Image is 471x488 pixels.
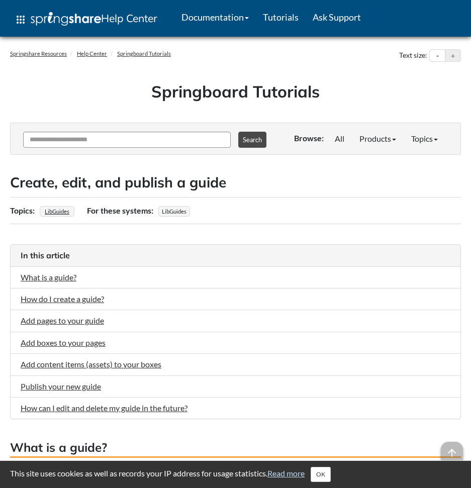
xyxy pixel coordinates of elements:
[397,49,429,62] div: Text size:
[238,132,266,148] button: Search
[441,442,463,452] a: arrow_upward
[87,203,156,219] div: For these systems:
[21,250,450,261] h3: In this article
[306,5,368,30] a: Ask Support
[445,50,460,62] button: Increase text size
[327,130,352,148] a: All
[117,50,171,57] a: Springboard Tutorials
[430,50,445,62] button: Decrease text size
[18,80,453,103] h1: Springboard Tutorials
[311,467,331,482] button: Close
[158,206,190,217] span: LibGuides
[77,50,107,57] a: Help Center
[101,12,157,25] span: Help Center
[10,172,461,192] h2: Create, edit, and publish a guide
[8,5,164,35] a: apps Help Center
[31,12,101,26] img: Springshare
[352,130,404,148] a: Products
[10,203,37,219] div: Topics:
[21,316,104,325] a: Add pages to your guide
[10,439,461,458] h3: What is a guide?
[267,468,305,478] a: Read more
[21,338,106,347] a: Add boxes to your pages
[21,359,161,369] a: Add content items (assets) to your boxes
[15,14,27,26] span: apps
[404,130,445,148] a: Topics
[21,272,76,282] a: What is a guide?
[174,5,256,30] a: Documentation
[10,50,67,57] a: Springshare Resources
[21,294,104,304] a: How do I create a guide?
[43,205,71,218] a: LibGuides
[21,403,187,413] a: How can I edit and delete my guide in the future?
[256,5,306,30] a: Tutorials
[21,381,101,391] a: Publish your new guide
[294,133,324,144] p: Browse:
[441,442,463,464] span: arrow_upward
